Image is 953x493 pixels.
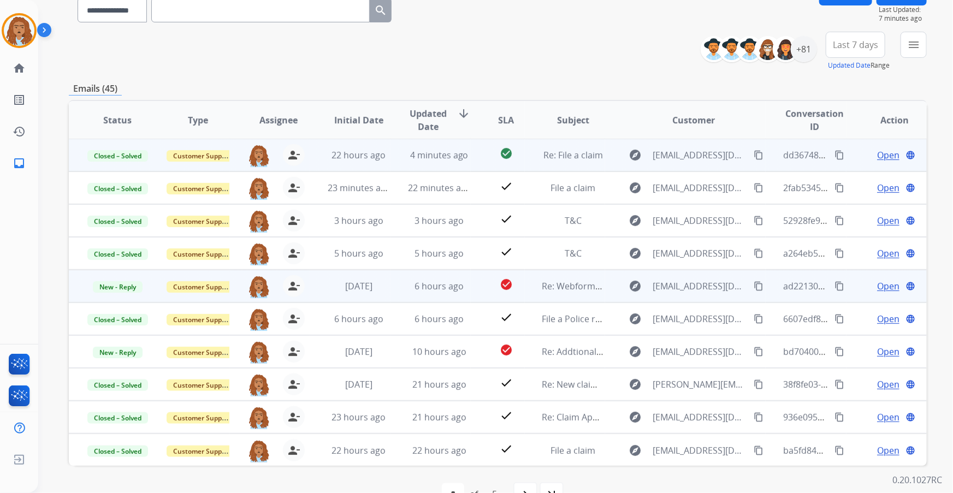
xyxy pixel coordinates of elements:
[565,247,582,259] span: T&C
[415,280,464,292] span: 6 hours ago
[905,379,915,389] mat-icon: language
[754,347,763,357] mat-icon: content_copy
[500,278,513,291] mat-icon: check_circle
[248,177,270,200] img: agent-avatar
[783,378,944,390] span: 38f8fe03-fe1c-4d6d-b0fb-cbf1a9d8b8b2
[408,182,471,194] span: 22 minutes ago
[167,183,238,194] span: Customer Support
[551,444,596,456] span: File a claim
[259,114,298,127] span: Assignee
[877,247,899,260] span: Open
[877,214,899,227] span: Open
[167,347,238,358] span: Customer Support
[754,412,763,422] mat-icon: content_copy
[167,379,238,391] span: Customer Support
[653,247,748,260] span: [EMAIL_ADDRESS][DOMAIN_NAME]
[248,406,270,429] img: agent-avatar
[833,43,878,47] span: Last 7 days
[287,312,300,325] mat-icon: person_remove
[557,114,589,127] span: Subject
[828,61,871,70] button: Updated Date
[834,314,844,324] mat-icon: content_copy
[783,444,951,456] span: ba5fd842-9cba-49d8-a61e-cc95a99bdd43
[457,107,470,120] mat-icon: arrow_downward
[834,183,844,193] mat-icon: content_copy
[542,313,619,325] span: File a Police report
[754,446,763,455] mat-icon: content_copy
[754,150,763,160] mat-icon: content_copy
[905,281,915,291] mat-icon: language
[877,181,899,194] span: Open
[415,313,464,325] span: 6 hours ago
[834,248,844,258] mat-icon: content_copy
[334,114,383,127] span: Initial Date
[167,314,238,325] span: Customer Support
[287,345,300,358] mat-icon: person_remove
[905,150,915,160] mat-icon: language
[13,93,26,106] mat-icon: list_alt
[877,378,899,391] span: Open
[783,247,948,259] span: a264eb5c-6e3f-4f64-a0d4-a22a64b67e4c
[93,347,143,358] span: New - Reply
[332,444,386,456] span: 22 hours ago
[287,181,300,194] mat-icon: person_remove
[783,149,950,161] span: dd367487-e1ef-487e-92c2-87e38128ad69
[248,308,270,331] img: agent-avatar
[415,247,464,259] span: 5 hours ago
[877,345,899,358] span: Open
[907,38,920,51] mat-icon: menu
[629,411,642,424] mat-icon: explore
[167,446,238,457] span: Customer Support
[847,101,927,139] th: Action
[167,412,238,424] span: Customer Support
[334,247,383,259] span: 5 hours ago
[754,248,763,258] mat-icon: content_copy
[167,248,238,260] span: Customer Support
[248,341,270,364] img: agent-avatar
[879,14,927,23] span: 7 minutes ago
[905,446,915,455] mat-icon: language
[412,346,466,358] span: 10 hours ago
[905,216,915,225] mat-icon: language
[905,248,915,258] mat-icon: language
[542,346,678,358] span: Re: Addtional infomation needed
[877,280,899,293] span: Open
[500,311,513,324] mat-icon: check
[287,149,300,162] mat-icon: person_remove
[287,411,300,424] mat-icon: person_remove
[783,346,950,358] span: bd704006-15a6-4c75-949f-ea091b606e39
[408,107,448,133] span: Updated Date
[629,214,642,227] mat-icon: explore
[826,32,885,58] button: Last 7 days
[345,280,372,292] span: [DATE]
[834,150,844,160] mat-icon: content_copy
[334,215,383,227] span: 3 hours ago
[542,280,804,292] span: Re: Webform from [EMAIL_ADDRESS][DOMAIN_NAME] on [DATE]
[188,114,208,127] span: Type
[345,346,372,358] span: [DATE]
[287,214,300,227] mat-icon: person_remove
[879,5,927,14] span: Last Updated:
[412,411,466,423] span: 21 hours ago
[905,347,915,357] mat-icon: language
[754,314,763,324] mat-icon: content_copy
[653,149,748,162] span: [EMAIL_ADDRESS][DOMAIN_NAME]
[93,281,143,293] span: New - Reply
[167,150,238,162] span: Customer Support
[791,36,817,62] div: +81
[783,107,845,133] span: Conversation ID
[754,379,763,389] mat-icon: content_copy
[248,242,270,265] img: agent-avatar
[87,216,148,227] span: Closed – Solved
[783,411,947,423] span: 936e0958-6708-4c5e-937d-60f15cb56f09
[834,281,844,291] mat-icon: content_copy
[653,181,748,194] span: [EMAIL_ADDRESS][DOMAIN_NAME]
[412,378,466,390] span: 21 hours ago
[87,314,148,325] span: Closed – Solved
[498,114,514,127] span: SLA
[783,182,946,194] span: 2fab5345-0abf-498e-9239-df938dacfbbb
[13,157,26,170] mat-icon: inbox
[500,147,513,160] mat-icon: check_circle
[653,312,748,325] span: [EMAIL_ADDRESS][DOMAIN_NAME]
[500,343,513,357] mat-icon: check_circle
